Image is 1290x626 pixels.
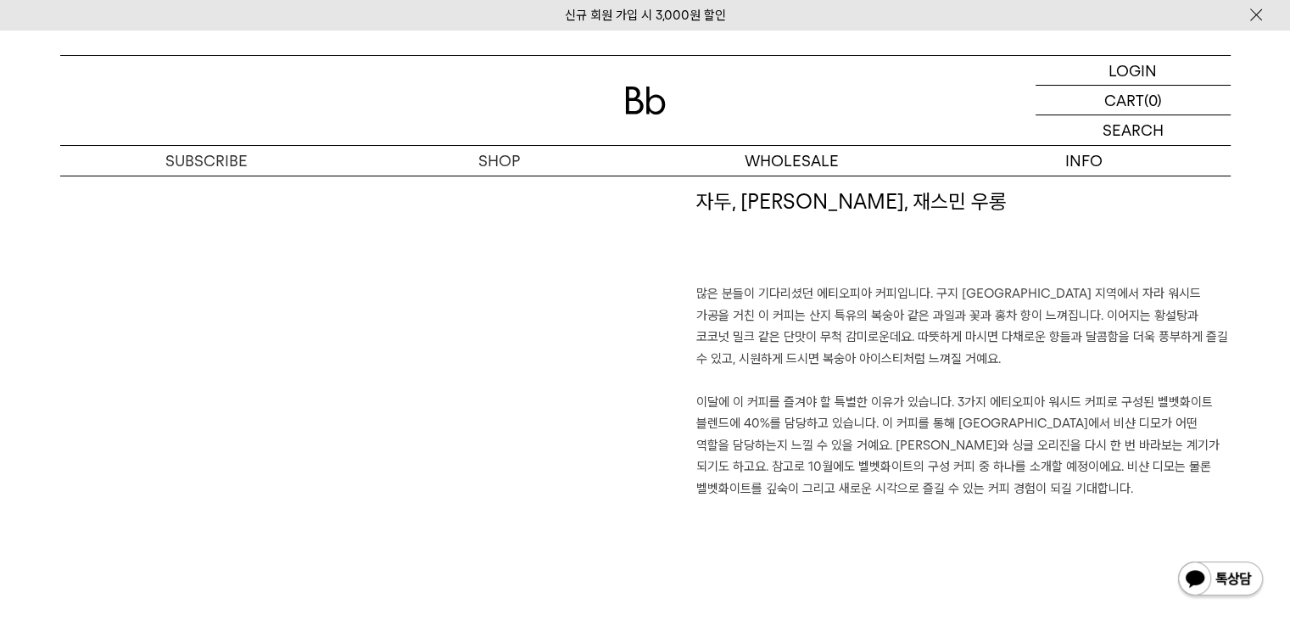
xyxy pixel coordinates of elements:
a: SHOP [353,146,645,176]
p: WHOLESALE [645,146,938,176]
a: LOGIN [1036,56,1231,86]
p: (0) [1144,86,1162,115]
img: 카카오톡 채널 1:1 채팅 버튼 [1176,560,1265,601]
p: INFO [938,146,1231,176]
a: 신규 회원 가입 시 3,000원 할인 [565,8,726,23]
p: LOGIN [1109,56,1157,85]
img: 로고 [625,87,666,115]
p: CART [1104,86,1144,115]
a: CART (0) [1036,86,1231,115]
a: SUBSCRIBE [60,146,353,176]
p: 많은 분들이 기다리셨던 에티오피아 커피입니다. 구지 [GEOGRAPHIC_DATA] 지역에서 자라 워시드 가공을 거친 이 커피는 산지 특유의 복숭아 같은 과일과 꽃과 홍차 향... [696,283,1231,500]
p: SEARCH [1103,115,1164,145]
h1: 자두, [PERSON_NAME], 재스민 우롱 [696,187,1231,284]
